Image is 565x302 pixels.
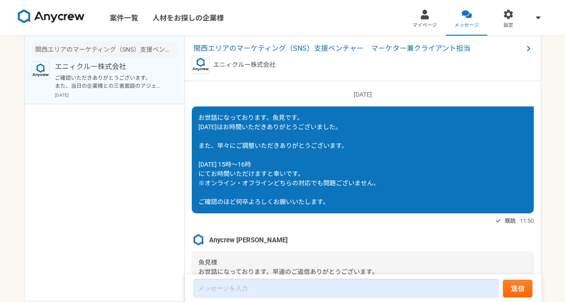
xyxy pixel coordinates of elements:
[192,233,205,247] img: %E3%82%B9%E3%82%AF%E3%83%AA%E3%83%BC%E3%83%B3%E3%82%B7%E3%83%A7%E3%83%83%E3%83%88_2025-08-07_21.4...
[503,280,532,298] button: 送信
[55,74,165,90] p: ご確認いただきありがとうございます。 また、当日の企業様との三者面談のアジェンダをお送りします。 ーーーーー ＜アジェンダ＞ 1.Anycrewより 2.企業側より事業・案件概要のご説明 3.プ...
[454,22,479,29] span: メッセージ
[209,235,288,245] span: Anycrew [PERSON_NAME]
[18,9,85,24] img: 8DqYSo04kwAAAAASUVORK5CYII=
[55,61,165,72] p: エニィクルー株式会社
[503,22,513,29] span: 設定
[192,56,210,73] img: logo_text_blue_01.png
[192,90,534,99] p: [DATE]
[32,61,49,79] img: logo_text_blue_01.png
[198,259,378,294] span: 魚見様 お世話になっております。早速のご返信ありがとうございます。 先方担当者に確認致しますので少々お待ちください。 引き続きよろしくお願い致します。
[505,216,516,226] span: 既読
[194,43,523,54] span: 関西エリアのマーケティング（SNS）支援ベンチャー マーケター兼クライアント担当
[32,41,177,58] div: 関西エリアのマーケティング（SNS）支援ベンチャー マーケター兼クライアント担当
[412,22,437,29] span: マイページ
[55,92,177,98] p: [DATE]
[198,114,379,205] span: お世話になっております。魚見です。 [DATE]はお時間いただきありがとうございました。 また、早々にご調整いただきありがとうございます。 [DATE] 15時〜16時 にてお時間いただけますと...
[520,216,534,225] span: 11:50
[213,60,276,69] p: エニィクルー株式会社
